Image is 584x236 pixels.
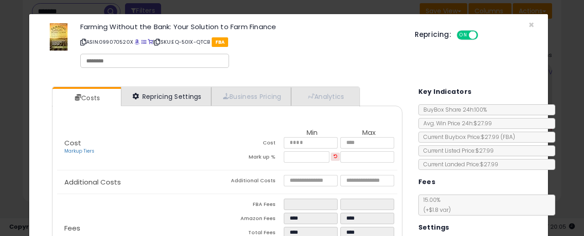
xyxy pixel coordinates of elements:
[458,31,469,39] span: ON
[57,139,227,155] p: Cost
[141,38,146,46] a: All offer listings
[418,86,472,97] h5: Key Indicators
[284,129,340,137] th: Min
[148,38,153,46] a: Your listing only
[419,133,515,141] span: Current Buybox Price:
[227,175,284,189] td: Additional Costs
[419,196,451,214] span: 15.00 %
[135,38,140,46] a: BuyBox page
[419,119,492,127] span: Avg. Win Price 24h: $27.99
[418,222,449,233] h5: Settings
[64,148,94,154] a: Markup Tiers
[80,23,401,30] h3: Farming Without the Bank: Your Solution to Farm Finance
[57,179,227,186] p: Additional Costs
[419,106,487,113] span: BuyBox Share 24h: 100%
[418,176,436,188] h5: Fees
[501,133,515,141] span: ( FBA )
[528,18,534,31] span: ×
[227,199,284,213] td: FBA Fees
[227,137,284,151] td: Cost
[419,206,451,214] span: (+$1.8 var)
[477,31,491,39] span: OFF
[211,87,291,106] a: Business Pricing
[57,225,227,232] p: Fees
[481,133,515,141] span: $27.99
[212,37,229,47] span: FBA
[419,147,494,154] span: Current Listed Price: $27.99
[52,89,120,107] a: Costs
[291,87,359,106] a: Analytics
[227,151,284,165] td: Mark up %
[415,31,451,38] h5: Repricing:
[80,35,401,49] p: ASIN: 099070520X | SKU: EQ-50IX-QTCB
[50,23,68,51] img: 51kdp293ORL._SL60_.jpg
[419,160,498,168] span: Current Landed Price: $27.99
[121,87,211,106] a: Repricing Settings
[227,213,284,227] td: Amazon Fees
[340,129,397,137] th: Max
